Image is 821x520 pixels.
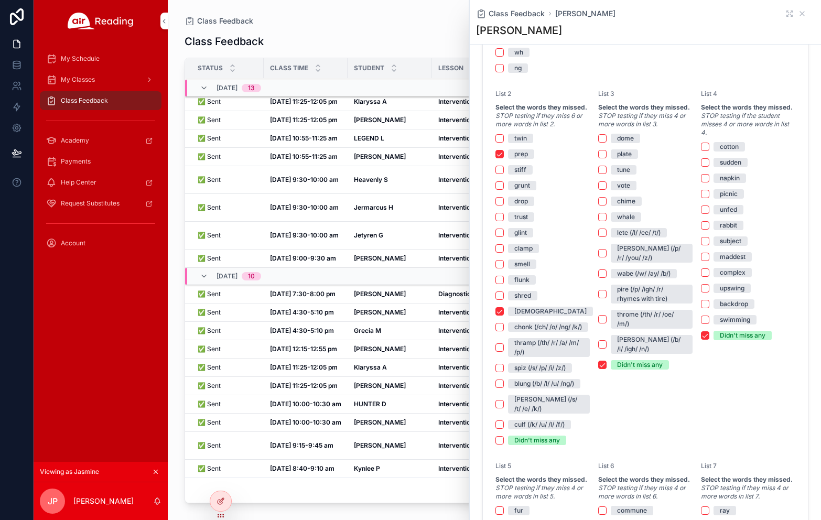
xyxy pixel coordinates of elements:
span: My Schedule [61,55,100,63]
strong: Intervention 1-2 [438,176,485,183]
div: prep [514,149,528,159]
div: pire (/p/ /igh/ /r/ rhymes with tire) [617,285,686,304]
a: [PERSON_NAME] [354,153,426,161]
a: [PERSON_NAME] [354,382,426,390]
div: rabbit [720,221,737,230]
div: chime [617,197,635,206]
span: ✅ Sent [198,327,221,335]
a: Class Feedback [476,8,545,19]
a: [DATE] 10:00-10:30 am [270,418,341,427]
div: throme (/th/ /r/ /oe/ /m/) [617,310,686,329]
a: Intervention 1 - Ext.-19 [438,464,513,473]
span: ✅ Sent [198,97,221,106]
strong: [DATE] 10:00-10:30 am [270,418,341,426]
a: [PERSON_NAME] [354,418,426,427]
a: Intervention 1-2 [438,203,513,212]
em: STOP testing if they miss 4 or more words in list 5. [495,484,583,500]
strong: Select the words they missed. [701,103,793,111]
em: STOP testing if they miss 6 or more words in list 2. [495,112,582,128]
a: ✅ Sent [198,441,257,450]
div: [PERSON_NAME] (/s/ /t/ /e/ /k/) [514,395,584,414]
div: plate [617,149,632,159]
a: [PERSON_NAME] [555,8,615,19]
span: ✅ Sent [198,134,221,143]
a: [DATE] 9:30-10:00 am [270,231,341,240]
div: 10 [248,272,255,280]
a: [DATE] 10:55-11:25 am [270,153,341,161]
strong: [PERSON_NAME] [354,254,406,262]
div: thramp (/th/ /r/ /a/ /m/ /p/) [514,338,584,357]
div: dome [617,134,634,143]
strong: Intervention 2-2 [438,134,486,142]
span: Account [61,239,85,247]
a: Klaryssa A [354,363,426,372]
a: Help Center [40,173,161,192]
div: backdrop [720,299,748,309]
a: ✅ Sent [198,382,257,390]
div: flunk [514,275,530,285]
strong: Select the words they missed. [598,103,690,111]
span: Student [354,64,384,72]
strong: [PERSON_NAME] [354,382,406,389]
div: subject [720,236,741,246]
div: commune [617,506,647,515]
span: JP [48,495,58,507]
span: ✅ Sent [198,203,221,212]
span: Class Time [270,64,308,72]
a: ✅ Sent [198,327,257,335]
strong: Klaryssa A [354,363,387,371]
a: Intervention 2-2 [438,134,513,143]
strong: [DATE] 9:30-10:00 am [270,203,339,211]
span: [DATE] [217,84,237,92]
strong: Select the words they missed. [598,475,690,483]
strong: [DATE] 7:30-8:00 pm [270,290,336,298]
p: [PERSON_NAME] [73,496,134,506]
strong: [DATE] 11:25-12:05 pm [270,363,338,371]
a: [PERSON_NAME] [354,345,426,353]
em: STOP testing if they miss 4 or more words in list 7. [701,484,788,500]
a: [DATE] 9:30-10:00 am [270,203,341,212]
span: ✅ Sent [198,464,221,473]
strong: [DATE] 11:25-12:05 pm [270,382,338,389]
a: Kynlee P [354,464,426,473]
strong: [PERSON_NAME] [354,153,406,160]
img: App logo [68,13,134,29]
span: Class Feedback [489,8,545,19]
a: ✅ Sent [198,203,257,212]
div: trust [514,212,528,222]
span: ✅ Sent [198,254,221,263]
a: Request Substitutes [40,194,161,213]
span: Class Feedback [197,16,253,26]
a: [PERSON_NAME] [354,441,426,450]
strong: LEGEND L [354,134,384,142]
div: clamp [514,244,533,253]
strong: Intervention 4-2 [438,116,487,124]
a: Payments [40,152,161,171]
a: [DATE] 11:25-12:05 pm [270,382,341,390]
div: picnic [720,189,738,199]
a: [DATE] 7:30-8:00 pm [270,290,341,298]
span: ✅ Sent [198,176,221,184]
a: Jetyren G [354,231,426,240]
strong: [DATE] 10:55-11:25 am [270,134,338,142]
a: My Classes [40,70,161,89]
a: ✅ Sent [198,254,257,263]
a: Intervention 4-2 [438,116,513,124]
span: List 6 [598,462,614,470]
a: ✅ Sent [198,290,257,298]
span: ✅ Sent [198,231,221,240]
div: cotton [720,142,739,151]
span: List 5 [495,462,511,470]
span: My Classes [61,75,95,84]
span: List 2 [495,90,511,97]
a: [DATE] 11:25-12:05 pm [270,97,341,106]
strong: Jetyren G [354,231,383,239]
div: maddest [720,252,746,262]
a: ✅ Sent [198,97,257,106]
a: Class Feedback [185,16,253,26]
a: Intervention 2-2 [438,153,513,161]
span: Class Feedback [61,96,108,105]
strong: Intervention 2-2 [438,153,486,160]
div: [PERSON_NAME] (/p/ /r/ /you/ /z/) [617,244,686,263]
strong: Grecia M [354,327,381,334]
